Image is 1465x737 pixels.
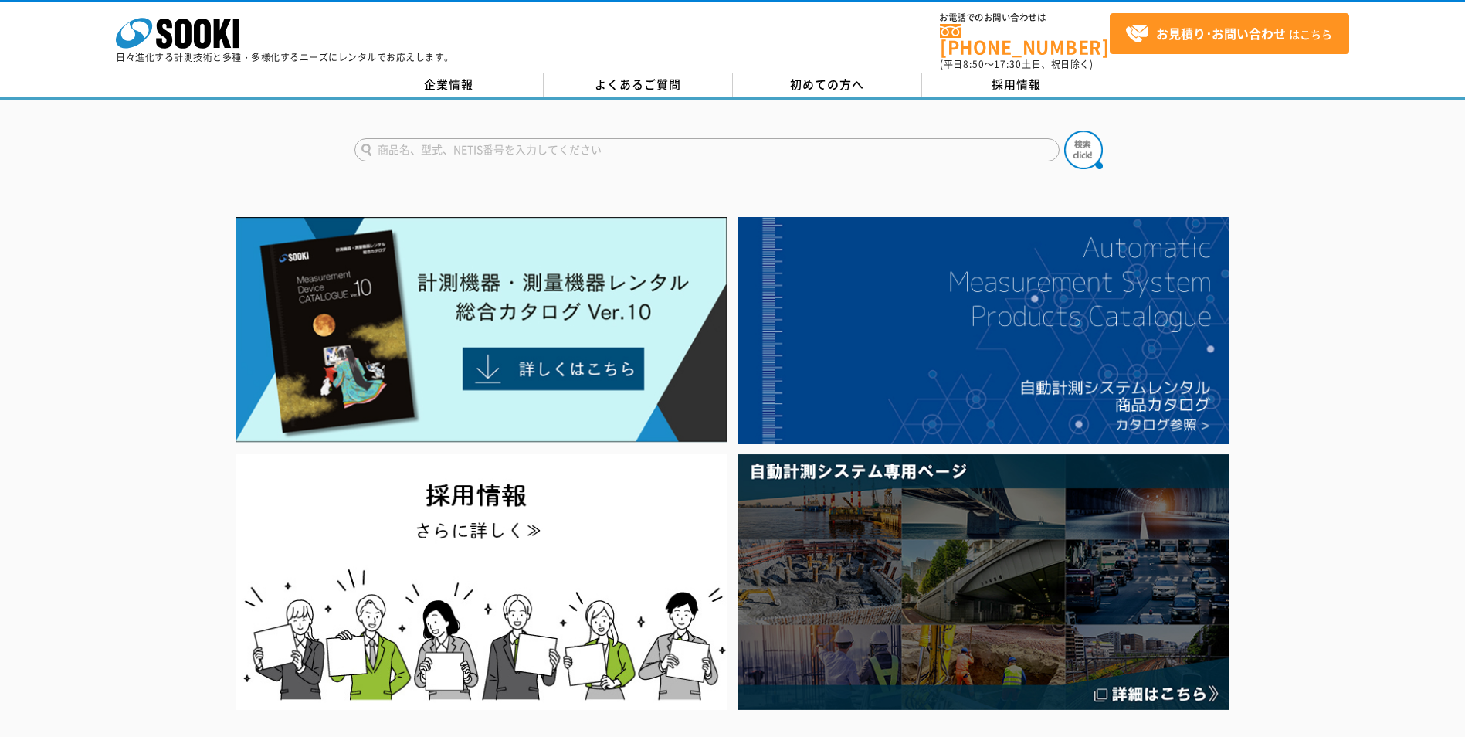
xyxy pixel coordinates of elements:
img: 自動計測システム専用ページ [738,454,1229,710]
img: Catalog Ver10 [236,217,727,443]
a: よくあるご質問 [544,73,733,97]
a: 初めての方へ [733,73,922,97]
strong: お見積り･お問い合わせ [1156,24,1286,42]
a: 企業情報 [354,73,544,97]
a: [PHONE_NUMBER] [940,24,1110,56]
span: (平日 ～ 土日、祝日除く) [940,57,1093,71]
img: btn_search.png [1064,131,1103,169]
span: 17:30 [994,57,1022,71]
span: お電話でのお問い合わせは [940,13,1110,22]
p: 日々進化する計測技術と多種・多様化するニーズにレンタルでお応えします。 [116,53,454,62]
span: 8:50 [963,57,985,71]
span: 初めての方へ [790,76,864,93]
input: 商品名、型式、NETIS番号を入力してください [354,138,1060,161]
a: 採用情報 [922,73,1111,97]
img: 自動計測システムカタログ [738,217,1229,444]
img: SOOKI recruit [236,454,727,710]
a: お見積り･お問い合わせはこちら [1110,13,1349,54]
span: はこちら [1125,22,1332,46]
